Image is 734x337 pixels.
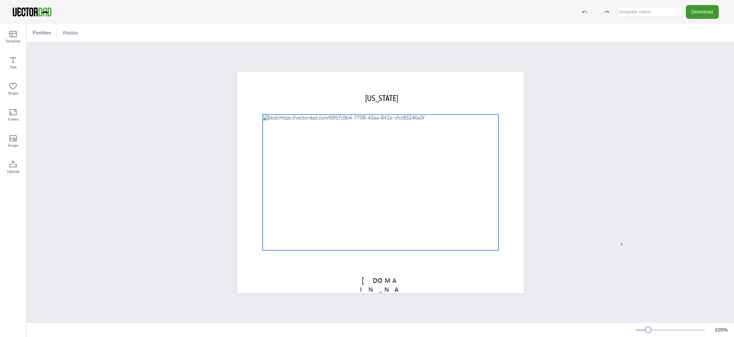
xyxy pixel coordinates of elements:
[60,27,81,39] button: Resize
[12,7,53,17] img: VectorDad-1.png
[365,93,398,102] span: [US_STATE]
[8,143,18,148] span: Image
[618,241,727,332] iframe: Advertisment
[619,242,625,248] div: X
[617,7,682,17] input: template name
[5,38,21,44] span: Template
[8,90,18,96] span: Shape
[7,169,19,174] span: Upload
[686,5,719,18] button: Download
[360,276,401,302] span: [DOMAIN_NAME]
[31,29,53,36] span: Position
[10,64,17,70] span: Text
[8,117,18,122] span: Frame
